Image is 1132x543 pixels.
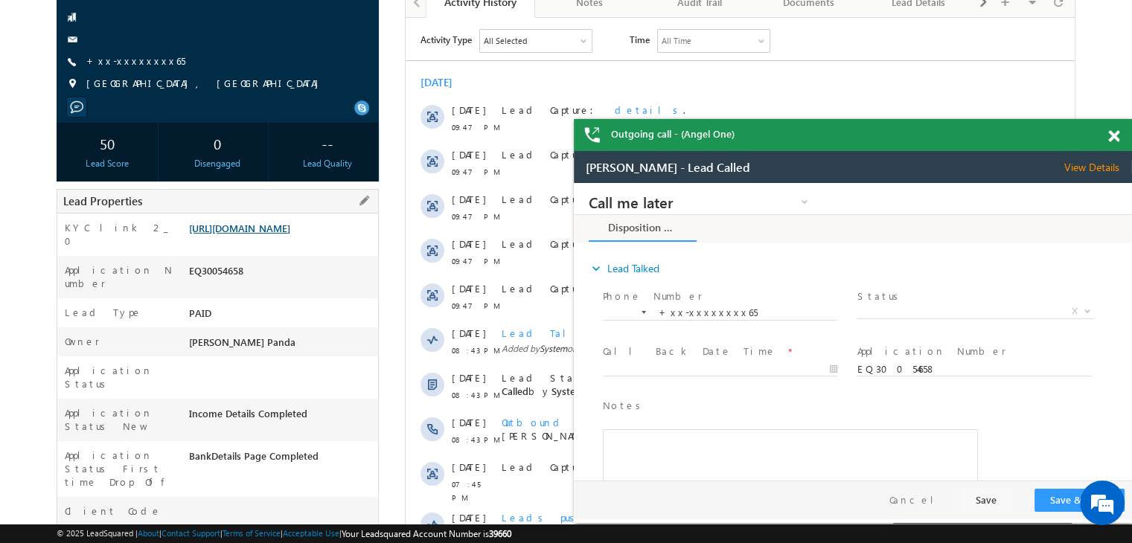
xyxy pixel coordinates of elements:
span: Added by on [96,324,586,338]
label: Phone Number [29,106,129,121]
a: Acceptable Use [283,528,339,538]
a: [URL][DOMAIN_NAME] [189,222,290,234]
span: [DATE] [46,130,80,144]
span: Lead Called [96,353,420,379]
span: Lead Properties [63,193,142,208]
span: Automation [229,367,302,379]
span: [DATE] [46,86,80,99]
div: 50 [60,129,154,157]
span: Lead Capture: [96,443,197,455]
span: [DATE] 07:42 PM [172,510,236,521]
span: 09:47 PM [46,103,91,116]
label: Status [283,106,329,121]
label: Lead Type [65,306,142,319]
span: Failed to place a call from [PERSON_NAME] Panda through 08069454360. [96,398,499,424]
div: . [96,130,586,144]
div: Lead Quality [281,157,374,170]
span: Activity Type [15,11,66,33]
i: expand_more [15,78,30,93]
span: [DATE] [46,353,80,367]
label: Application Status New [65,406,173,433]
span: details [209,86,278,98]
span: View Details [490,10,558,23]
a: +xx-xxxxxxxx65 [86,54,185,67]
div: Chat with us now [77,78,250,97]
div: All Time [256,16,286,30]
span: Call me later [15,12,205,25]
span: [DATE] [46,264,80,277]
span: System [146,367,179,379]
div: Lead Score [60,157,154,170]
div: Disengaged [170,157,264,170]
span: Outbound Call [96,398,226,411]
span: [DATE] [46,398,80,411]
label: KYC link 2_0 [65,221,173,248]
span: 08:43 PM [46,415,91,428]
label: Application Number [283,161,432,176]
div: . [96,175,586,188]
span: System [134,510,162,521]
a: Contact Support [162,528,220,538]
label: Application Status [65,364,173,391]
span: details [209,175,278,187]
span: Leads pushed - RYNG [96,493,269,506]
span: Lead Capture: [96,175,197,187]
span: details [209,264,278,277]
div: [DATE] [15,58,63,71]
a: Call me later [15,10,238,27]
div: Minimize live chat window [244,7,280,43]
span: Lead Capture: [96,219,197,232]
span: [DATE] [46,309,80,322]
span: Time [224,11,244,33]
span: Your Leadsquared Account Number is [342,528,511,539]
span: 07:45 PM [46,460,91,486]
div: PAID [185,306,378,327]
span: Lead Stage changed from to by through [96,353,420,379]
span: [DATE] [46,175,80,188]
label: Call Back Date Time [29,161,202,176]
span: Lead Capture: [96,264,197,277]
div: All Selected [74,12,186,34]
span: 08:43 PM [46,326,91,339]
label: Owner [65,335,100,348]
div: EQ30054658 [185,263,378,284]
a: Terms of Service [223,528,281,538]
span: [GEOGRAPHIC_DATA], [GEOGRAPHIC_DATA] [86,77,326,91]
span: details [209,219,278,232]
span: 09:47 PM [46,281,91,295]
label: Application Number [65,263,173,290]
div: . [96,219,586,233]
span: X [498,121,504,135]
span: [PERSON_NAME] Panda [189,335,295,348]
div: Rich Text Editor, 40788eee-0fb2-11ec-a811-0adc8a9d82c2__tab1__section1__Notes__Lead__0_lsq-form-m... [29,246,404,330]
span: © 2025 LeadSquared | | | | | [57,527,511,541]
span: [DATE] [46,443,80,456]
span: 09:47 PM [46,147,91,161]
span: 09:47 PM [46,237,91,250]
div: All Selected [78,16,121,30]
div: 0 [170,129,264,157]
span: [PERSON_NAME] - Lead Called [12,10,176,23]
label: Client Code [65,504,162,518]
span: Added by on [96,509,586,522]
div: . [96,86,586,99]
span: [DATE] 08:43 PM [172,325,236,336]
div: Income Details Completed [185,406,378,427]
a: expand_moreLead Talked [15,72,86,99]
img: d_60004797649_company_0_60004797649 [25,78,63,97]
span: details [209,130,278,143]
div: . [96,264,586,277]
span: 39660 [489,528,511,539]
span: [DATE] [46,493,80,507]
span: +50 [625,405,647,422]
span: 09:47 PM [46,192,91,205]
textarea: Type your message and hit 'Enter' [19,138,272,414]
span: details [209,443,278,455]
span: Lead Capture: [96,86,197,98]
span: 07:42 PM [46,510,91,537]
span: Lead Generated [313,353,383,366]
span: [DATE] [46,219,80,233]
div: -- [281,129,374,157]
label: Application Status First time Drop Off [65,449,173,489]
span: Lead Talked Activity [96,309,277,321]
